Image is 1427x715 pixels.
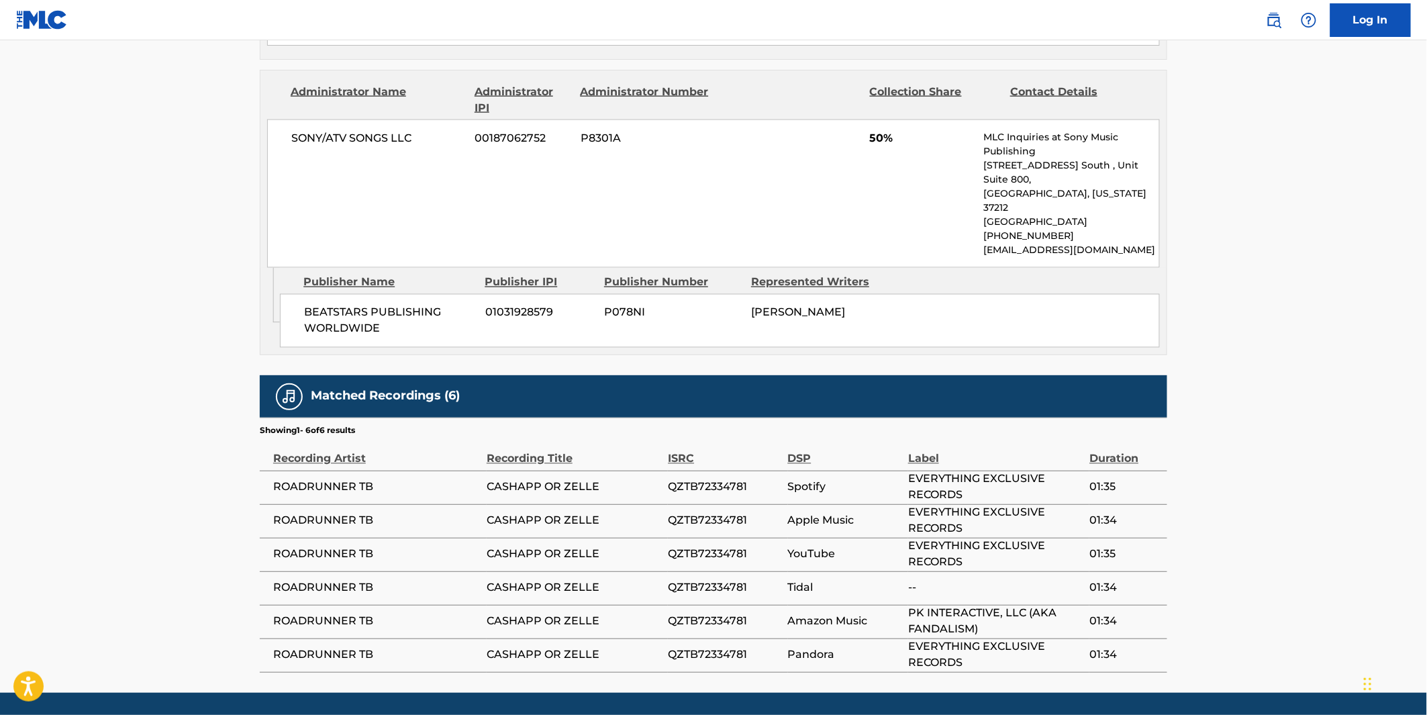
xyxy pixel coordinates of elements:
span: 01:34 [1089,614,1161,630]
div: Publisher IPI [485,275,594,291]
div: Administrator Name [291,84,464,116]
span: ROADRUNNER TB [273,647,480,663]
span: CASHAPP OR ZELLE [487,546,661,563]
span: PK INTERACTIVE, LLC (AKA FANDALISM) [908,606,1083,638]
div: Administrator Number [580,84,710,116]
span: ROADRUNNER TB [273,479,480,495]
div: Drag [1364,664,1372,704]
span: CASHAPP OR ZELLE [487,479,661,495]
span: QZTB72334781 [668,580,781,596]
span: ROADRUNNER TB [273,513,480,529]
span: QZTB72334781 [668,479,781,495]
div: Recording Title [487,437,661,467]
span: CASHAPP OR ZELLE [487,614,661,630]
span: Pandora [788,647,902,663]
p: [EMAIL_ADDRESS][DOMAIN_NAME] [984,243,1159,257]
span: ROADRUNNER TB [273,580,480,596]
p: [GEOGRAPHIC_DATA], [US_STATE] 37212 [984,187,1159,215]
p: MLC Inquiries at Sony Music Publishing [984,130,1159,158]
div: Collection Share [870,84,1000,116]
img: Matched Recordings [281,389,297,405]
div: Recording Artist [273,437,480,467]
div: Contact Details [1010,84,1140,116]
span: Spotify [788,479,902,495]
span: 01:35 [1089,546,1161,563]
span: QZTB72334781 [668,546,781,563]
span: P8301A [581,130,711,146]
span: 01:34 [1089,513,1161,529]
span: YouTube [788,546,902,563]
span: 01:35 [1089,479,1161,495]
div: DSP [788,437,902,467]
p: [PHONE_NUMBER] [984,229,1159,243]
div: Publisher Number [604,275,741,291]
span: 01:34 [1089,580,1161,596]
span: 01:34 [1089,647,1161,663]
div: ISRC [668,437,781,467]
iframe: Chat Widget [1360,651,1427,715]
a: Public Search [1261,7,1287,34]
span: EVERYTHING EXCLUSIVE RECORDS [908,471,1083,504]
span: QZTB72334781 [668,614,781,630]
a: Log In [1330,3,1411,37]
span: [PERSON_NAME] [751,306,845,319]
div: Label [908,437,1083,467]
span: EVERYTHING EXCLUSIVE RECORDS [908,505,1083,537]
span: ROADRUNNER TB [273,614,480,630]
span: SONY/ATV SONGS LLC [291,130,465,146]
span: Amazon Music [788,614,902,630]
p: [GEOGRAPHIC_DATA] [984,215,1159,229]
span: EVERYTHING EXCLUSIVE RECORDS [908,639,1083,671]
div: Administrator IPI [475,84,570,116]
span: EVERYTHING EXCLUSIVE RECORDS [908,538,1083,571]
span: 00187062752 [475,130,571,146]
span: ROADRUNNER TB [273,546,480,563]
div: Publisher Name [303,275,475,291]
h5: Matched Recordings (6) [311,389,460,404]
span: CASHAPP OR ZELLE [487,580,661,596]
div: Duration [1089,437,1161,467]
span: BEATSTARS PUBLISHING WORLDWIDE [304,305,475,337]
span: 01031928579 [485,305,594,321]
span: QZTB72334781 [668,513,781,529]
span: Apple Music [788,513,902,529]
img: search [1266,12,1282,28]
div: Represented Writers [751,275,888,291]
span: CASHAPP OR ZELLE [487,513,661,529]
span: -- [908,580,1083,596]
span: Tidal [788,580,902,596]
span: QZTB72334781 [668,647,781,663]
p: [STREET_ADDRESS] South , Unit Suite 800, [984,158,1159,187]
img: help [1301,12,1317,28]
div: Help [1295,7,1322,34]
span: CASHAPP OR ZELLE [487,647,661,663]
p: Showing 1 - 6 of 6 results [260,425,355,437]
span: P078NI [604,305,741,321]
img: MLC Logo [16,10,68,30]
span: 50% [870,130,974,146]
